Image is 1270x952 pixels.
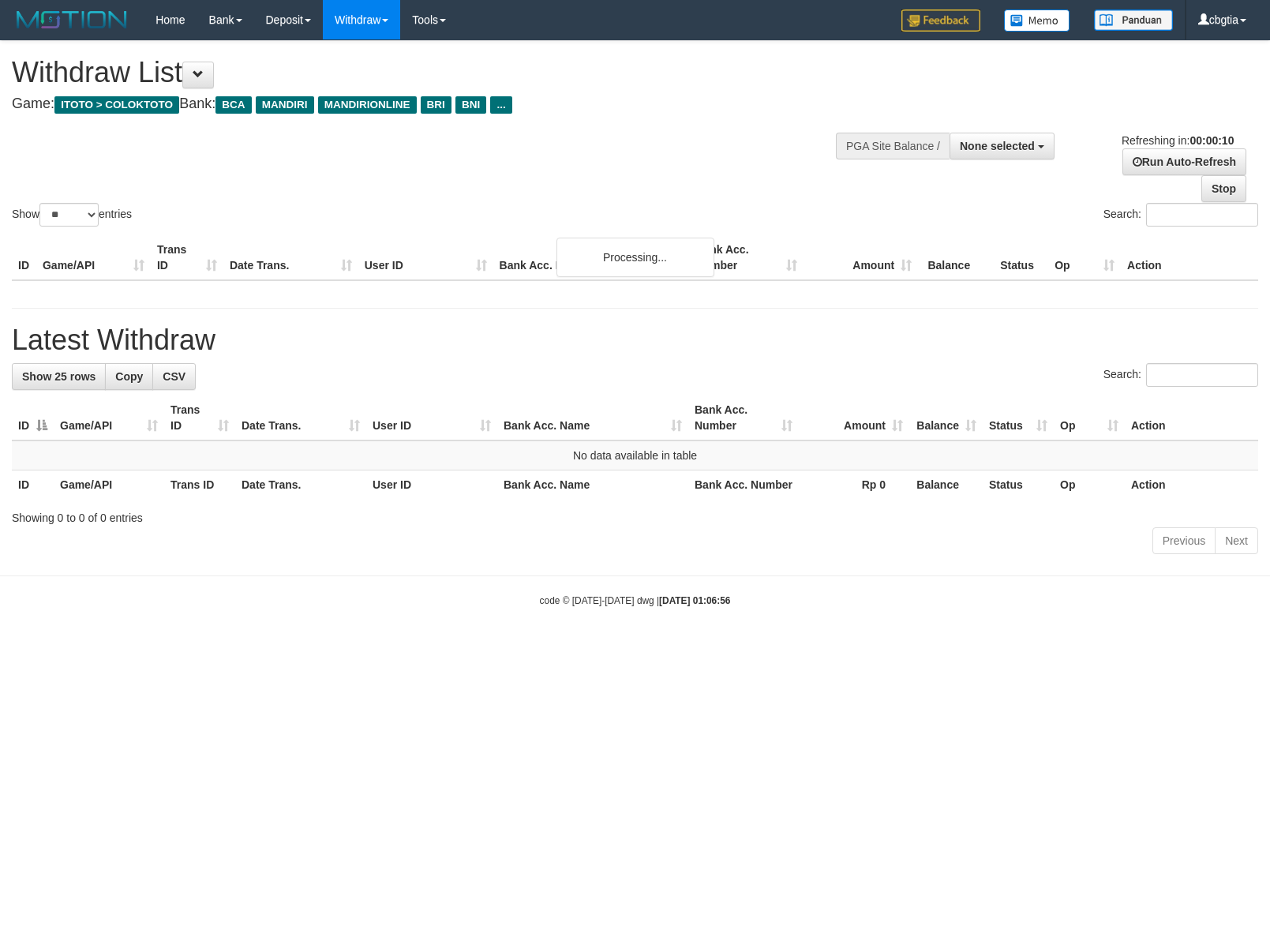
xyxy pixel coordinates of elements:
[960,140,1035,152] span: None selected
[235,395,366,440] th: Date Trans.: activate to sort column ascending
[1054,470,1125,500] th: Op
[105,363,153,390] a: Copy
[1125,470,1258,500] th: Action
[115,370,143,383] span: Copy
[1146,363,1258,387] input: Search:
[12,8,132,32] img: MOTION_logo.png
[54,96,179,114] span: ITOTO > COLOKTOTO
[12,440,1258,470] td: No data available in table
[223,235,358,280] th: Date Trans.
[318,96,417,114] span: MANDIRIONLINE
[455,96,486,114] span: BNI
[164,395,235,440] th: Trans ID: activate to sort column ascending
[22,370,96,383] span: Show 25 rows
[164,470,235,500] th: Trans ID
[163,370,185,383] span: CSV
[983,395,1054,440] th: Status: activate to sort column ascending
[1189,134,1234,147] strong: 00:00:10
[12,470,54,500] th: ID
[659,595,730,606] strong: [DATE] 01:06:56
[12,96,831,112] h4: Game: Bank:
[688,470,799,500] th: Bank Acc. Number
[366,470,497,500] th: User ID
[1094,9,1173,31] img: panduan.png
[901,9,980,32] img: Feedback.jpg
[54,470,164,500] th: Game/API
[688,395,799,440] th: Bank Acc. Number: activate to sort column ascending
[39,203,99,227] select: Showentries
[215,96,251,114] span: BCA
[1152,527,1216,554] a: Previous
[12,324,1258,356] h1: Latest Withdraw
[12,57,831,88] h1: Withdraw List
[358,235,493,280] th: User ID
[799,470,909,500] th: Rp 0
[950,133,1055,159] button: None selected
[12,235,36,280] th: ID
[1122,134,1234,147] span: Refreshing in:
[994,235,1048,280] th: Status
[799,395,909,440] th: Amount: activate to sort column ascending
[490,96,511,114] span: ...
[1054,395,1125,440] th: Op: activate to sort column ascending
[1125,395,1258,440] th: Action
[12,203,132,227] label: Show entries
[235,470,366,500] th: Date Trans.
[1103,363,1258,387] label: Search:
[1048,235,1121,280] th: Op
[493,235,690,280] th: Bank Acc. Name
[540,595,731,606] small: code © [DATE]-[DATE] dwg |
[1004,9,1070,32] img: Button%20Memo.svg
[1103,203,1258,227] label: Search:
[1121,235,1258,280] th: Action
[1215,527,1258,554] a: Next
[556,238,714,277] div: Processing...
[836,133,950,159] div: PGA Site Balance /
[12,363,106,390] a: Show 25 rows
[909,395,983,440] th: Balance: activate to sort column ascending
[421,96,451,114] span: BRI
[1201,175,1246,202] a: Stop
[12,504,1258,526] div: Showing 0 to 0 of 0 entries
[54,395,164,440] th: Game/API: activate to sort column ascending
[918,235,994,280] th: Balance
[689,235,804,280] th: Bank Acc. Number
[983,470,1054,500] th: Status
[152,363,196,390] a: CSV
[1122,148,1246,175] a: Run Auto-Refresh
[804,235,918,280] th: Amount
[12,395,54,440] th: ID: activate to sort column descending
[497,395,688,440] th: Bank Acc. Name: activate to sort column ascending
[36,235,151,280] th: Game/API
[909,470,983,500] th: Balance
[256,96,314,114] span: MANDIRI
[151,235,223,280] th: Trans ID
[497,470,688,500] th: Bank Acc. Name
[366,395,497,440] th: User ID: activate to sort column ascending
[1146,203,1258,227] input: Search:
